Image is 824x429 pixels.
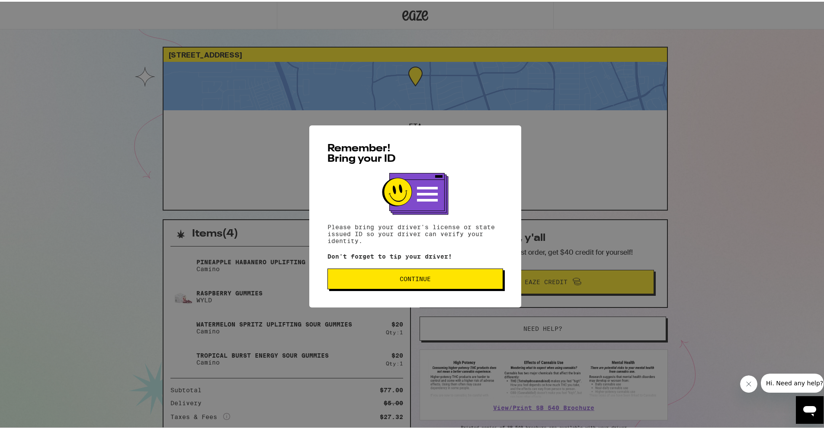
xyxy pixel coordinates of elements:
span: Remember! Bring your ID [327,142,396,163]
button: Continue [327,267,503,288]
iframe: Message from company [761,372,824,391]
iframe: Close message [740,374,757,391]
iframe: Button to launch messaging window [796,394,824,422]
p: Please bring your driver's license or state issued ID so your driver can verify your identity. [327,222,503,243]
span: Continue [400,274,431,280]
p: Don't forget to tip your driver! [327,251,503,258]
